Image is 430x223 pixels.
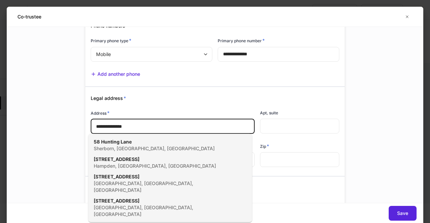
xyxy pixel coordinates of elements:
[260,143,269,150] h6: Zip
[94,156,139,162] span: [STREET_ADDRESS]
[17,13,41,20] h5: Co-trustee
[94,163,232,169] div: Hampden, [GEOGRAPHIC_DATA], [GEOGRAPHIC_DATA]
[91,71,140,78] button: Add another phone
[101,139,132,145] span: Hunting Lane
[94,198,139,204] span: [STREET_ADDRESS]
[218,37,265,44] h6: Primary phone number
[94,204,232,218] div: [GEOGRAPHIC_DATA], [GEOGRAPHIC_DATA], [GEOGRAPHIC_DATA]
[91,47,212,62] div: Mobile
[389,206,417,221] button: Save
[94,174,139,179] span: [STREET_ADDRESS]
[94,180,232,193] div: [GEOGRAPHIC_DATA], [GEOGRAPHIC_DATA], [GEOGRAPHIC_DATA]
[85,87,339,102] div: Legal address
[260,110,278,116] h6: Apt, suite
[94,145,232,152] div: Sherborn, [GEOGRAPHIC_DATA], [GEOGRAPHIC_DATA]
[91,37,131,44] h6: Primary phone type
[91,110,110,116] h6: Address
[85,176,339,191] div: Mailing address (if different)
[397,210,408,217] div: Save
[94,139,100,145] span: 58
